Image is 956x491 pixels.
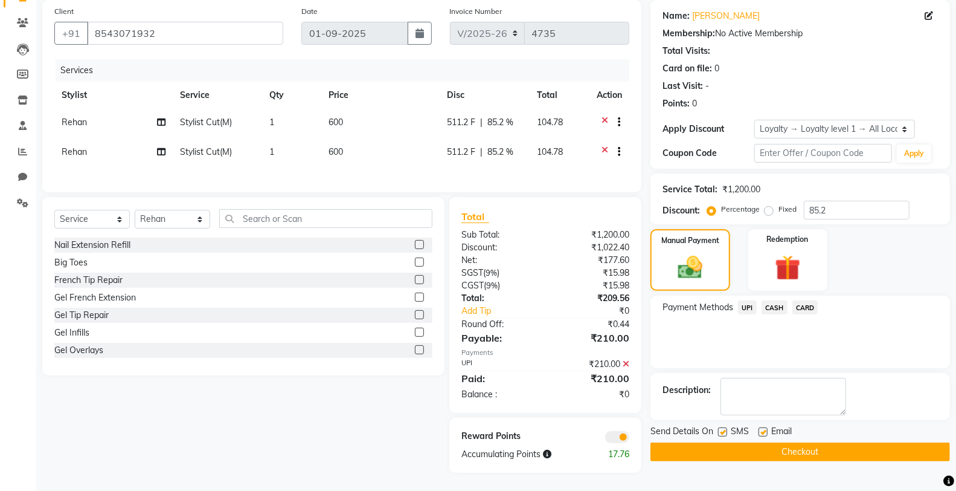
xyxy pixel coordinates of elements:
div: Sub Total: [452,229,545,241]
div: 17.76 [592,448,638,461]
div: Nail Extension Refill [54,239,130,252]
a: Add Tip [452,305,560,317]
div: Services [56,59,638,82]
span: SMS [731,425,749,440]
span: 85.2 % [487,116,513,129]
div: Gel Tip Repair [54,309,109,322]
div: ₹210.00 [545,358,638,371]
span: 1 [269,146,274,157]
div: ₹209.56 [545,292,638,305]
div: Discount: [452,241,545,254]
div: Gel Infills [54,327,89,339]
span: Email [771,425,792,440]
img: _cash.svg [670,253,710,282]
button: +91 [54,22,88,45]
label: Date [301,6,318,17]
th: Qty [262,82,321,109]
div: - [705,80,709,93]
div: Paid: [452,371,545,386]
span: CASH [762,301,788,314]
div: ₹1,200.00 [722,183,760,196]
div: French Tip Repair [54,274,123,287]
input: Search by Name/Mobile/Email/Code [87,22,283,45]
span: 104.78 [537,146,563,157]
div: Balance : [452,388,545,401]
div: Coupon Code [662,147,754,160]
th: Disc [440,82,530,109]
div: ( ) [452,267,545,279]
span: 9% [486,281,498,290]
div: No Active Membership [662,27,938,40]
div: Card on file: [662,62,712,75]
th: Price [321,82,440,109]
button: Apply [897,145,931,163]
span: 511.2 F [447,116,475,129]
label: Invoice Number [450,6,502,17]
div: Reward Points [452,430,545,443]
div: Payments [461,348,629,358]
span: Send Details On [650,425,713,440]
th: Stylist [54,82,173,109]
button: Checkout [650,443,950,461]
div: Description: [662,384,711,397]
th: Total [530,82,589,109]
span: Stylist Cut(M) [180,146,232,157]
div: Net: [452,254,545,267]
div: 0 [714,62,719,75]
a: [PERSON_NAME] [692,10,760,22]
span: UPI [738,301,757,314]
span: Stylist Cut(M) [180,117,232,128]
span: 1 [269,117,274,128]
span: SGST [461,267,483,278]
div: Round Off: [452,318,545,331]
div: Total: [452,292,545,305]
div: 0 [692,97,697,110]
div: Name: [662,10,690,22]
div: Payable: [452,331,545,345]
div: Discount: [662,204,700,217]
label: Percentage [721,204,760,215]
div: Gel Overlays [54,344,103,357]
div: ₹15.98 [545,279,638,292]
span: Payment Methods [662,301,733,314]
div: ₹15.98 [545,267,638,279]
div: ₹0 [561,305,638,317]
div: Total Visits: [662,45,710,57]
div: ₹210.00 [545,371,638,386]
div: ₹0.44 [545,318,638,331]
span: CGST [461,280,484,291]
div: ₹177.60 [545,254,638,267]
div: Gel French Extension [54,291,136,304]
th: Service [173,82,262,109]
span: 511.2 F [447,146,475,158]
label: Fixed [778,204,797,215]
div: Apply Discount [662,123,754,135]
img: _gift.svg [767,252,809,284]
span: 85.2 % [487,146,513,158]
label: Client [54,6,74,17]
label: Redemption [767,234,809,245]
label: Manual Payment [661,235,719,246]
span: | [480,116,483,129]
div: ₹0 [545,388,638,401]
span: Total [461,210,489,223]
input: Enter Offer / Coupon Code [754,144,892,163]
input: Search or Scan [219,209,432,228]
div: Service Total: [662,183,717,196]
span: 104.78 [537,117,563,128]
div: ( ) [452,279,545,292]
th: Action [589,82,629,109]
div: ₹1,200.00 [545,229,638,241]
div: UPI [452,358,545,371]
div: ₹1,022.40 [545,241,638,254]
span: 9% [486,268,497,278]
div: ₹210.00 [545,331,638,345]
span: | [480,146,483,158]
span: 600 [329,117,343,128]
span: Rehan [62,117,87,128]
div: Last Visit: [662,80,703,93]
div: Big Toes [54,256,88,269]
span: CARD [792,301,818,314]
span: Rehan [62,146,87,157]
span: 600 [329,146,343,157]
